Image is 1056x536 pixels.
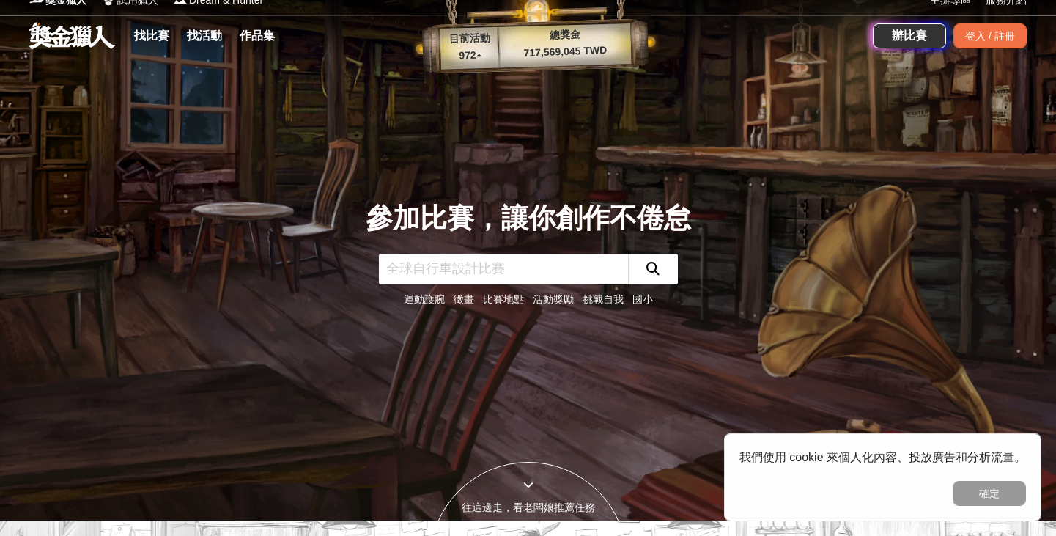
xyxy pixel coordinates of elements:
[498,25,631,45] p: 總獎金
[128,26,175,46] a: 找比賽
[953,23,1027,48] div: 登入 / 註冊
[953,481,1026,506] button: 確定
[440,47,500,65] p: 972 ▴
[440,30,499,48] p: 目前活動
[739,451,1026,463] span: 我們使用 cookie 來個人化內容、投放廣告和分析流量。
[181,26,228,46] a: 找活動
[404,293,445,305] a: 運動護腕
[873,23,946,48] a: 辦比賽
[454,293,474,305] a: 徵畫
[583,293,624,305] a: 挑戰自我
[632,293,653,305] a: 國小
[533,293,574,305] a: 活動獎勵
[379,254,628,284] input: 全球自行車設計比賽
[366,198,691,239] div: 參加比賽，讓你創作不倦怠
[234,26,281,46] a: 作品集
[499,42,632,62] p: 717,569,045 TWD
[430,500,627,515] div: 往這邊走，看老闆娘推薦任務
[483,293,524,305] a: 比賽地點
